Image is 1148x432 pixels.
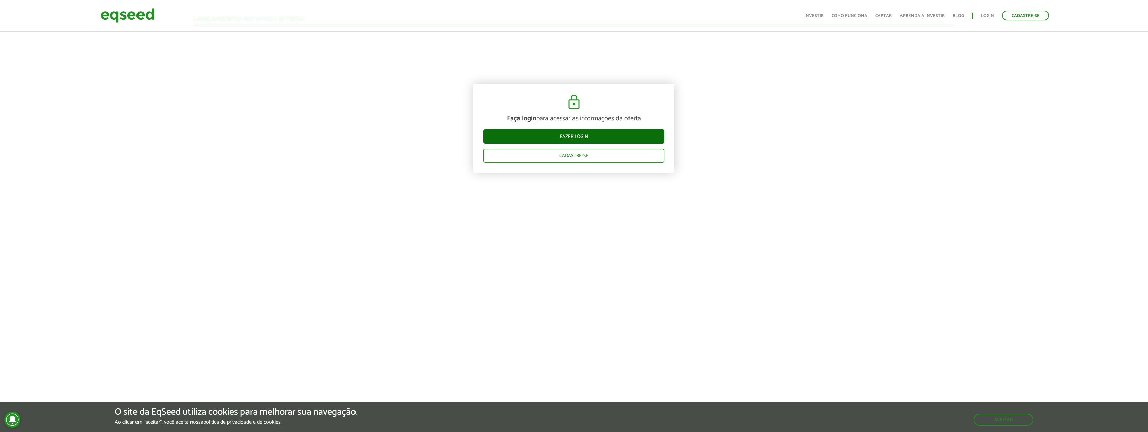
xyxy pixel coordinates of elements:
a: Blog [953,14,964,18]
a: Cadastre-se [483,149,664,163]
h5: O site da EqSeed utiliza cookies para melhorar sua navegação. [115,407,358,417]
a: Login [981,14,994,18]
a: Aprenda a investir [900,14,945,18]
a: Cadastre-se [1002,11,1049,20]
button: Aceitar [974,414,1033,426]
p: Ao clicar em "aceitar", você aceita nossa . [115,419,358,425]
a: Como funciona [832,14,867,18]
a: Fazer login [483,129,664,144]
p: para acessar as informações da oferta [483,115,664,123]
a: política de privacidade e de cookies [203,420,281,425]
img: cadeado.svg [566,94,582,110]
strong: Faça login [507,113,536,124]
a: Investir [804,14,824,18]
a: Captar [875,14,892,18]
img: EqSeed [101,7,154,24]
